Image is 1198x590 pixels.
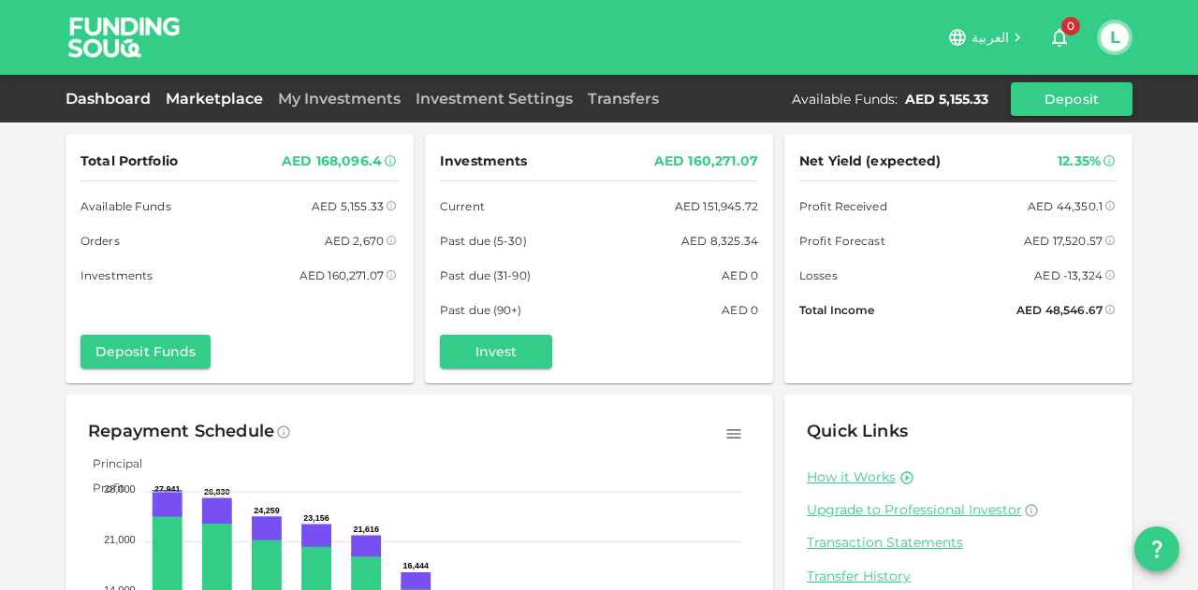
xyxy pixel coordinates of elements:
button: L [1101,23,1129,51]
div: AED 5,155.33 [312,196,384,216]
div: AED 160,271.07 [654,150,758,173]
span: Investments [440,150,527,173]
div: AED 5,155.33 [905,90,988,108]
a: Marketplace [158,90,270,108]
button: Deposit Funds [80,335,211,368]
tspan: 28,000 [104,483,136,495]
div: 12.35% [1058,150,1101,173]
span: Profit Received [799,196,887,216]
a: My Investments [270,90,408,108]
span: Losses [799,266,838,285]
div: AED 48,546.67 [1016,300,1103,320]
div: AED 0 [722,300,758,320]
span: Past due (31-90) [440,266,531,285]
span: Principal [79,456,142,470]
div: AED 160,271.07 [299,266,384,285]
div: AED 168,096.4 [282,150,382,173]
span: Profit [79,481,124,495]
a: How it Works [807,468,896,486]
span: Quick Links [807,421,908,441]
div: AED 17,520.57 [1024,231,1103,251]
span: Total Portfolio [80,150,178,173]
button: 0 [1041,19,1078,56]
span: Past due (5-30) [440,231,527,251]
a: Transaction Statements [807,534,1110,552]
span: Total Income [799,300,874,320]
a: Transfers [580,90,666,108]
span: Profit Forecast [799,231,885,251]
a: Transfer History [807,568,1110,585]
span: العربية [972,29,1009,46]
a: Dashboard [66,90,158,108]
div: AED 2,670 [325,231,384,251]
span: Upgrade to Professional Investor [807,501,1022,518]
span: Available Funds [80,196,171,216]
button: question [1134,526,1179,571]
span: Current [440,196,485,216]
span: Net Yield (expected) [799,150,942,173]
div: AED 44,350.1 [1028,196,1103,216]
span: Past due (90+) [440,300,522,320]
div: Available Funds : [792,90,898,108]
tspan: 21,000 [104,534,136,545]
button: Deposit [1011,82,1132,116]
div: AED 151,945.72 [675,196,758,216]
div: AED 0 [722,266,758,285]
span: Orders [80,231,120,251]
span: 0 [1061,17,1080,36]
button: Invest [440,335,552,368]
a: Upgrade to Professional Investor [807,501,1110,519]
div: AED -13,324 [1034,266,1103,285]
a: Investment Settings [408,90,580,108]
div: Repayment Schedule [88,417,274,447]
span: Investments [80,266,153,285]
div: AED 8,325.34 [681,231,758,251]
